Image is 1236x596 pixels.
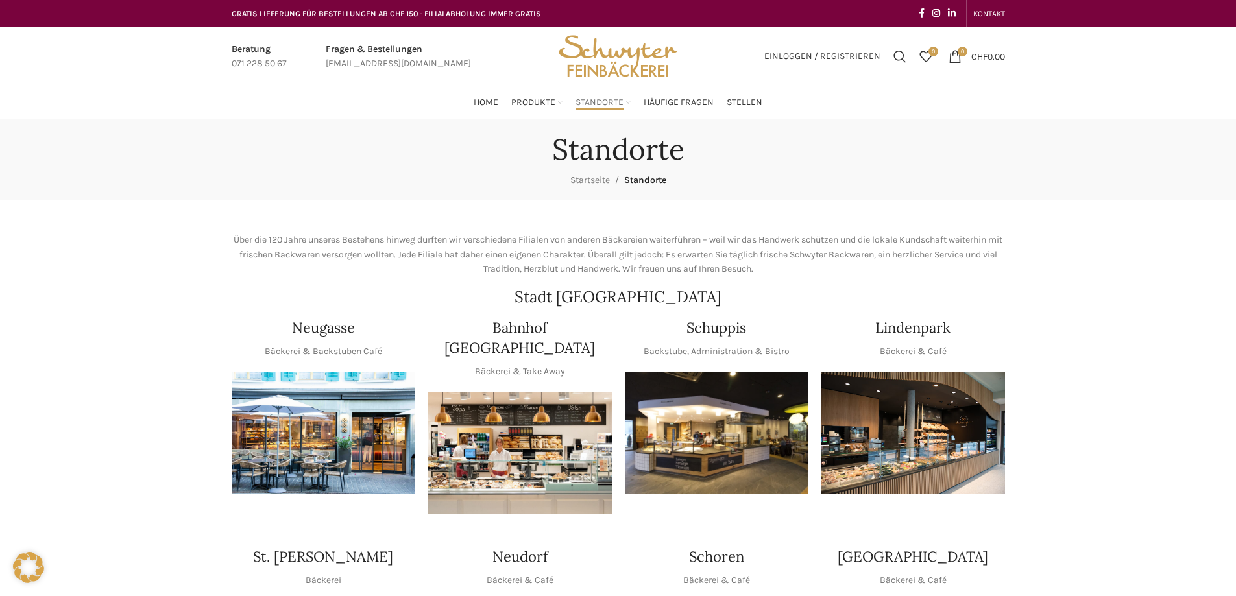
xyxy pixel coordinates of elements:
img: Neugasse [232,372,415,495]
p: Bäckerei & Backstuben Café [265,344,382,359]
p: Bäckerei & Café [487,573,553,588]
a: Suchen [887,43,913,69]
p: Bäckerei [306,573,341,588]
a: 0 CHF0.00 [942,43,1012,69]
span: CHF [971,51,988,62]
span: Produkte [511,97,555,109]
a: Facebook social link [915,5,928,23]
a: Startseite [570,174,610,185]
h4: Lindenpark [875,318,951,338]
a: Infobox link [326,42,471,71]
a: 0 [913,43,939,69]
div: Meine Wunschliste [913,43,939,69]
h4: Neudorf [492,547,548,567]
span: GRATIS LIEFERUNG FÜR BESTELLUNGEN AB CHF 150 - FILIALABHOLUNG IMMER GRATIS [232,9,541,18]
a: Einloggen / Registrieren [758,43,887,69]
a: Produkte [511,89,563,115]
div: 1 / 1 [625,372,808,495]
div: 1 / 1 [232,372,415,495]
img: 150130-Schwyter-013 [625,372,808,495]
a: Häufige Fragen [644,89,714,115]
h2: Stadt [GEOGRAPHIC_DATA] [232,289,1005,305]
span: Stellen [727,97,762,109]
div: Secondary navigation [967,1,1012,27]
img: Bahnhof St. Gallen [428,392,612,514]
div: 1 / 1 [428,392,612,514]
a: Linkedin social link [944,5,960,23]
img: 017-e1571925257345 [821,372,1005,495]
span: Einloggen / Registrieren [764,52,880,61]
p: Bäckerei & Take Away [475,364,565,379]
p: Bäckerei & Café [683,573,750,588]
a: Instagram social link [928,5,944,23]
img: Bäckerei Schwyter [554,27,681,86]
span: 0 [958,47,967,56]
a: Site logo [554,50,681,61]
div: Main navigation [225,89,1012,115]
p: Bäckerei & Café [880,573,947,588]
h4: [GEOGRAPHIC_DATA] [838,547,988,567]
a: Home [474,89,498,115]
a: Standorte [576,89,631,115]
h4: Neugasse [292,318,355,338]
span: KONTAKT [973,9,1005,18]
p: Über die 120 Jahre unseres Bestehens hinweg durften wir verschiedene Filialen von anderen Bäckere... [232,233,1005,276]
span: Standorte [624,174,666,185]
div: 1 / 1 [821,372,1005,495]
h4: Schuppis [686,318,746,338]
p: Backstube, Administration & Bistro [644,344,790,359]
bdi: 0.00 [971,51,1005,62]
h4: Schoren [689,547,744,567]
a: Infobox link [232,42,287,71]
a: Stellen [727,89,762,115]
h4: Bahnhof [GEOGRAPHIC_DATA] [428,318,612,358]
span: Home [474,97,498,109]
p: Bäckerei & Café [880,344,947,359]
span: Häufige Fragen [644,97,714,109]
h4: St. [PERSON_NAME] [253,547,393,567]
span: Standorte [576,97,624,109]
span: 0 [928,47,938,56]
a: KONTAKT [973,1,1005,27]
h1: Standorte [552,132,685,167]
